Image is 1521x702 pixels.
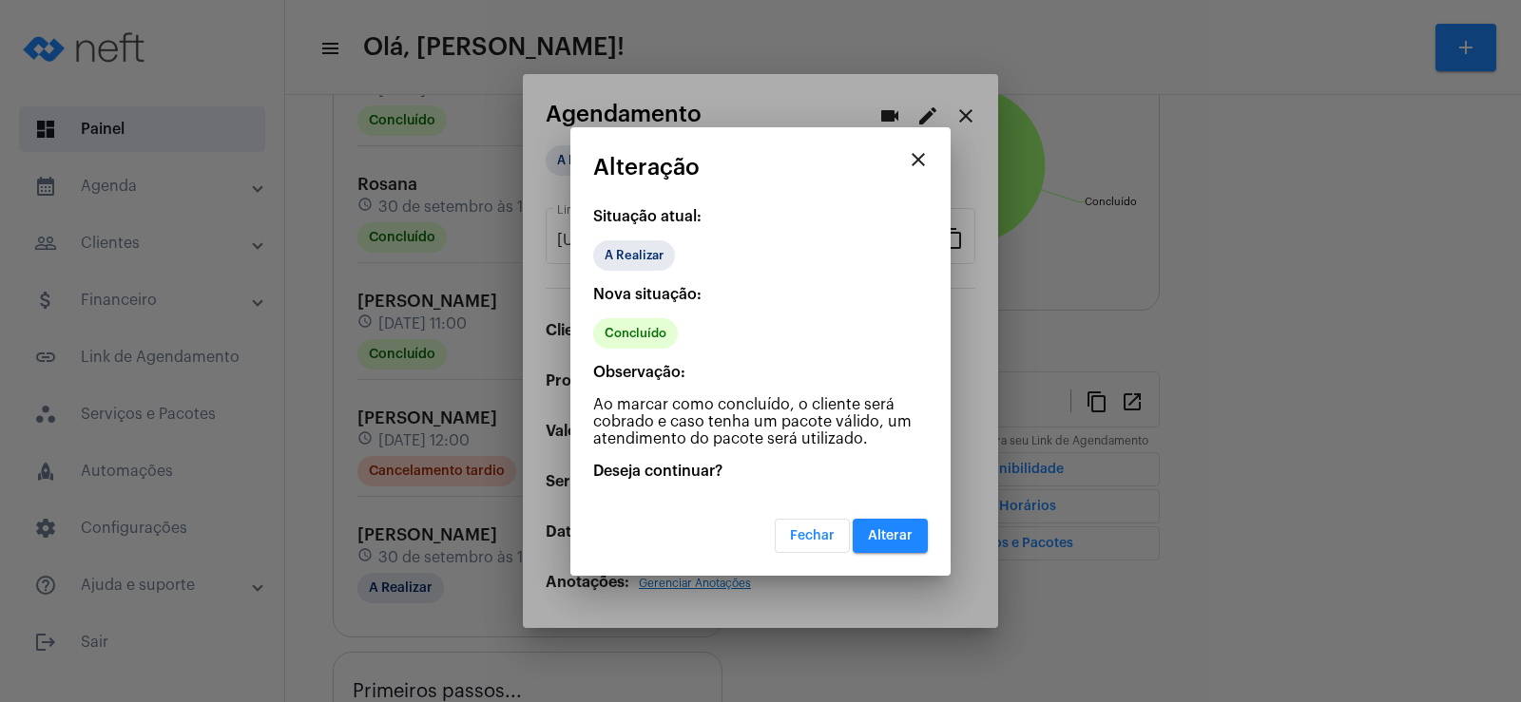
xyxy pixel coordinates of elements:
span: Alteração [593,155,700,180]
p: Situação atual: [593,208,928,225]
mat-chip: Concluído [593,318,678,349]
span: Alterar [868,529,913,542]
mat-icon: close [907,148,930,171]
mat-chip: A Realizar [593,240,675,271]
p: Nova situação: [593,286,928,303]
span: Fechar [790,529,835,542]
p: Observação: [593,364,928,381]
button: Fechar [775,519,850,553]
p: Deseja continuar? [593,463,928,480]
button: Alterar [853,519,928,553]
p: Ao marcar como concluído, o cliente será cobrado e caso tenha um pacote válido, um atendimento do... [593,396,928,447]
